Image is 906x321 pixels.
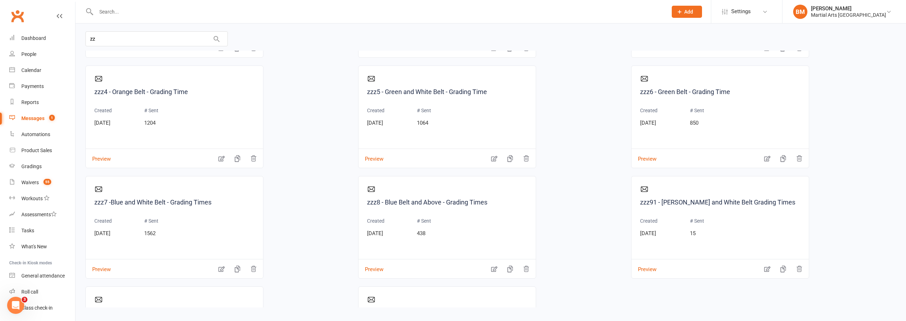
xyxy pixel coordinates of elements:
span: 1 [49,115,55,121]
a: Reports [9,94,75,110]
button: Preview [86,261,111,268]
a: Workouts [9,191,75,207]
div: Automations [21,131,50,137]
p: Created [367,107,384,114]
span: [DATE] [640,230,656,237]
div: Payments [21,83,44,89]
div: What's New [21,244,47,249]
p: Created [640,217,658,225]
span: 55 [43,179,51,185]
div: Reports [21,99,39,105]
div: Martial Arts [GEOGRAPHIC_DATA] [811,12,886,18]
p: # Sent [417,217,431,225]
div: Calendar [21,67,41,73]
p: # Sent [690,217,704,225]
button: Preview [86,150,111,158]
div: [PERSON_NAME] [811,5,886,12]
span: [DATE] [94,120,110,126]
button: Preview [358,150,383,158]
p: Created [640,107,658,114]
p: # Sent [144,107,158,114]
p: Created [367,217,384,225]
span: [DATE] [94,230,110,237]
div: People [21,51,36,57]
button: Preview [632,150,656,158]
div: Dashboard [21,35,46,41]
a: People [9,46,75,62]
a: zzz6 - Green Belt - Grading Time [640,87,800,97]
button: Preview [632,261,656,268]
span: 850 [690,120,698,126]
a: General attendance kiosk mode [9,268,75,284]
a: Product Sales [9,143,75,159]
span: Settings [731,4,751,20]
div: BM [793,5,807,19]
a: zzz5 - Green and White Belt - Grading Time [367,87,527,97]
a: Waivers 55 [9,175,75,191]
div: Product Sales [21,147,52,153]
button: Add [672,6,702,18]
div: General attendance [21,273,65,279]
iframe: Intercom live chat [7,297,24,314]
span: 1064 [417,120,428,126]
a: zzz8 - Blue Belt and Above - Grading Times [367,197,527,208]
div: Gradings [21,164,42,169]
div: Messages [21,115,44,121]
input: Search by name [85,31,228,46]
a: Clubworx [9,7,26,25]
a: What's New [9,239,75,255]
div: Class check-in [21,305,53,311]
input: Search... [94,7,663,17]
p: # Sent [144,217,158,225]
div: Assessments [21,212,57,217]
a: Assessments [9,207,75,223]
span: 15 [690,230,696,237]
a: Gradings [9,159,75,175]
a: zzz7 -Blue and White Belt - Grading Times [94,197,255,208]
a: zzz91 - [PERSON_NAME] and White Belt Grading Times [640,197,800,208]
span: 438 [417,230,425,237]
a: Messages 1 [9,110,75,126]
div: Workouts [21,196,43,201]
a: Payments [9,78,75,94]
p: Created [94,217,112,225]
a: Roll call [9,284,75,300]
a: Class kiosk mode [9,300,75,316]
a: Calendar [9,62,75,78]
span: [DATE] [367,230,383,237]
span: Add [684,9,693,15]
p: # Sent [690,107,704,114]
div: Tasks [21,228,34,233]
button: Preview [358,261,383,268]
span: [DATE] [640,120,656,126]
span: [DATE] [367,120,383,126]
a: Tasks [9,223,75,239]
div: Waivers [21,180,39,185]
span: 1204 [144,120,156,126]
span: 3 [22,297,27,302]
span: 1562 [144,230,156,237]
p: Created [94,107,112,114]
a: zzz4 - Orange Belt - Grading Time [94,87,255,97]
p: # Sent [417,107,431,114]
a: Dashboard [9,30,75,46]
div: Roll call [21,289,38,295]
a: Automations [9,126,75,143]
